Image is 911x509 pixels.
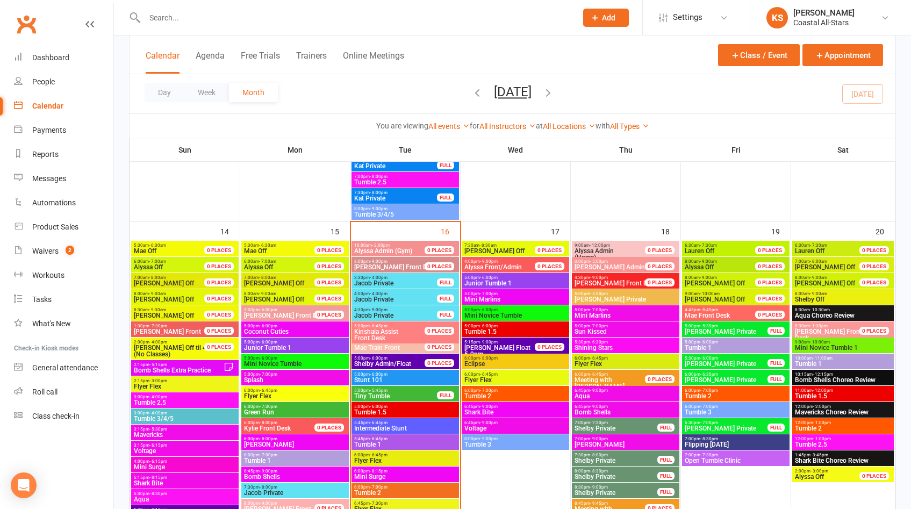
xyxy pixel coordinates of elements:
div: 0 PLACES [535,246,564,254]
a: Reports [14,142,113,167]
span: - 4:30pm [370,291,388,296]
span: 6:00pm [464,372,567,377]
a: All Types [610,122,649,131]
span: [PERSON_NAME] Off [795,279,855,287]
span: Tumble 1.5 [464,328,567,335]
span: - 7:00pm [480,291,498,296]
span: (Home) [574,248,658,261]
span: - 6:00pm [370,356,388,361]
span: - 9:00pm [370,206,388,211]
div: 0 PLACES [645,246,675,254]
span: Mae Front Desk [685,312,730,319]
div: FULL [767,327,785,335]
div: 0 PLACES [755,295,785,303]
span: [PERSON_NAME] Off [134,312,194,319]
a: Roll call [14,380,113,404]
span: 5:00pm [243,372,347,377]
span: [PERSON_NAME] Admin [575,263,645,271]
span: Junior Tumble 1 [243,345,347,351]
div: 0 PLACES [645,262,675,270]
span: 3:00pm [243,307,327,312]
span: - 8:00pm [370,174,388,179]
span: - 5:15pm [149,362,167,367]
span: Mini Novice Tumble 1 [794,345,892,351]
div: Payments [32,126,66,134]
div: Product Sales [32,223,78,231]
div: 14 [220,222,240,240]
a: What's New [14,312,113,336]
button: Class / Event [718,44,800,66]
span: Aqua Choreo Review [794,312,892,319]
span: - 8:30am [479,243,497,248]
span: 10:00am [794,356,892,361]
a: Tasks [14,288,113,312]
div: Coastal All-Stars [793,18,855,27]
span: - 11:00am [813,356,833,361]
span: [PERSON_NAME] Off [244,279,304,287]
span: - 6:00pm [370,372,388,377]
span: Kinshaia Assist [354,328,398,335]
span: Eclipse [464,361,567,367]
a: All events [428,122,470,131]
div: 0 PLACES [535,262,564,270]
span: Kat Private [354,163,437,169]
span: [PERSON_NAME] Front Desk [354,263,437,271]
span: Mini Novice Tumble [464,312,567,319]
span: - 8:00am [259,275,276,280]
span: 6:00pm [574,356,677,361]
a: Workouts [14,263,113,288]
span: 4:00pm [464,259,548,264]
span: 5:00pm [574,307,677,312]
span: Alyssa Admin [575,247,614,255]
span: - 12:00pm [590,243,610,248]
span: [PERSON_NAME] Off [685,296,745,303]
span: 7:30pm [354,190,437,195]
span: [PERSON_NAME] Off [795,263,855,271]
span: 5:30pm [684,356,768,361]
a: Calendar [14,94,113,118]
button: Day [145,83,184,102]
span: 5:00pm [464,324,567,328]
button: Trainers [296,51,327,74]
div: 0 PLACES [535,343,564,351]
span: 4:30pm [354,307,437,312]
span: 1:30pm [133,324,217,328]
span: - 6:00pm [260,356,277,361]
span: - 7:00pm [590,324,608,328]
span: 4:30pm [574,275,658,280]
th: Thu [571,139,681,161]
div: Roll call [32,388,58,396]
span: 2:00pm [133,340,217,345]
span: 8:00pm [354,206,457,211]
div: What's New [32,319,71,328]
span: - 10:00am [810,340,830,345]
span: 6:00am [243,259,327,264]
div: People [32,77,55,86]
span: 7:00am [794,259,872,264]
button: Online Meetings [343,51,404,74]
span: 5:15pm [464,340,548,345]
div: 0 PLACES [204,343,234,351]
span: Kat Private [354,195,437,202]
span: 5:00pm [574,291,677,296]
span: 7:00am [243,275,327,280]
span: - 10:00am [700,291,720,296]
a: General attendance kiosk mode [14,356,113,380]
span: Tumble 2.5 [354,179,457,185]
span: Bomb Shells Extra Practice [133,367,224,374]
div: Workouts [32,271,64,279]
a: Automations [14,191,113,215]
span: Tumble 1 [684,345,787,351]
span: Alyssa Front/Admin [464,263,522,271]
button: Week [184,83,229,102]
span: Jacob Private [354,312,437,319]
span: - 6:45pm [370,324,388,328]
div: 0 PLACES [314,278,344,286]
span: 6:00pm [574,372,658,377]
div: Class check-in [32,412,80,420]
strong: You are viewing [376,121,428,130]
div: 0 PLACES [425,246,454,254]
div: 18 [661,222,680,240]
div: FULL [437,193,454,202]
span: Tumble 3/4/5 [354,211,457,218]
